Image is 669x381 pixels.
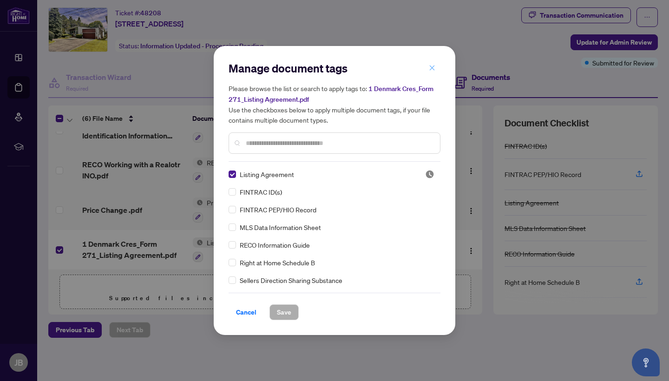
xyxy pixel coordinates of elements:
[632,348,660,376] button: Open asap
[236,305,256,320] span: Cancel
[429,65,435,71] span: close
[229,83,440,125] h5: Please browse the list or search to apply tags to: Use the checkboxes below to apply multiple doc...
[240,222,321,232] span: MLS Data Information Sheet
[240,204,316,215] span: FINTRAC PEP/HIO Record
[240,275,342,285] span: Sellers Direction Sharing Substance
[229,304,264,320] button: Cancel
[240,257,315,268] span: Right at Home Schedule B
[240,169,294,179] span: Listing Agreement
[269,304,299,320] button: Save
[229,61,440,76] h2: Manage document tags
[425,170,434,179] img: status
[240,187,282,197] span: FINTRAC ID(s)
[425,170,434,179] span: Pending Review
[240,240,310,250] span: RECO Information Guide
